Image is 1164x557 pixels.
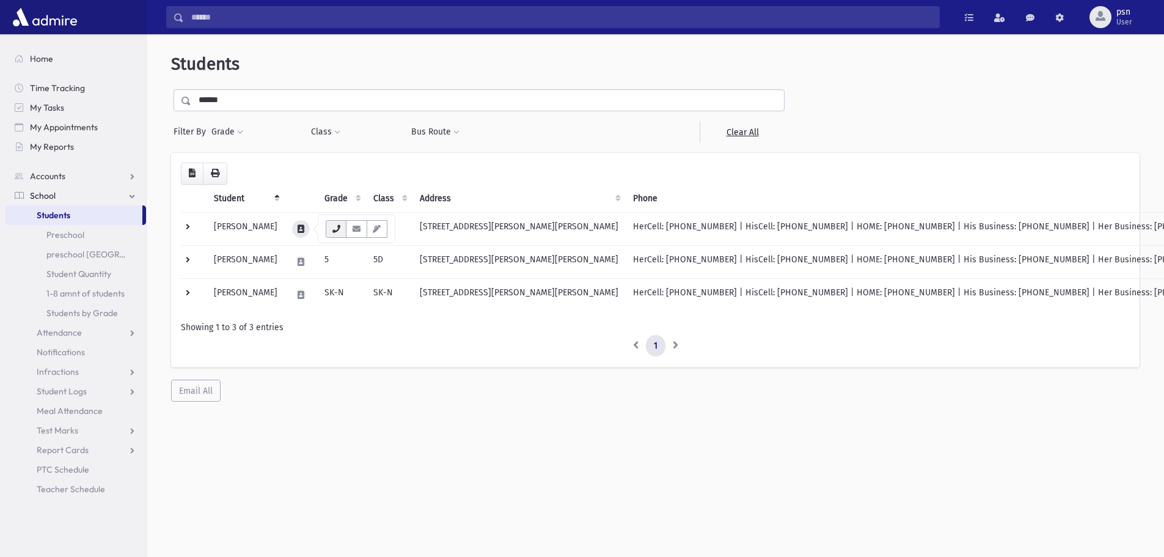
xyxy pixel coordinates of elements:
button: Grade [211,121,244,143]
button: Bus Route [411,121,460,143]
td: [STREET_ADDRESS][PERSON_NAME][PERSON_NAME] [412,278,626,311]
span: psn [1116,7,1132,17]
td: SK-N [317,278,366,311]
a: Home [5,49,146,68]
td: [PERSON_NAME] [207,245,285,278]
th: Student: activate to sort column descending [207,185,285,213]
span: Student Logs [37,386,87,397]
span: Notifications [37,347,85,358]
a: Preschool [5,225,146,245]
span: PTC Schedule [37,464,89,475]
span: Students [171,54,240,74]
td: SK-N [366,212,412,245]
a: My Reports [5,137,146,157]
div: Showing 1 to 3 of 3 entries [181,321,1130,334]
button: Email Templates [367,220,387,238]
a: preschool [GEOGRAPHIC_DATA] [5,245,146,264]
td: [PERSON_NAME] [207,212,285,245]
a: 1-8 amnt of students [5,284,146,303]
td: SK-N [366,278,412,311]
a: Teacher Schedule [5,479,146,499]
span: Report Cards [37,444,89,456]
a: Student Logs [5,382,146,401]
span: My Appointments [30,122,98,133]
a: Students [5,205,142,225]
button: Class [310,121,341,143]
button: Email All [171,380,221,402]
span: My Tasks [30,102,64,113]
button: Print [203,163,227,185]
button: CSV [181,163,203,185]
a: My Appointments [5,117,146,137]
a: Notifications [5,342,146,362]
td: 5 [317,245,366,278]
a: 1 [646,335,665,357]
span: Teacher Schedule [37,484,105,495]
td: 5D [366,245,412,278]
td: SK-N [317,212,366,245]
a: Meal Attendance [5,401,146,421]
a: School [5,186,146,205]
a: Student Quantity [5,264,146,284]
span: Accounts [30,171,65,182]
a: My Tasks [5,98,146,117]
th: Address: activate to sort column ascending [412,185,626,213]
a: Report Cards [5,440,146,460]
span: Attendance [37,327,82,338]
span: Infractions [37,366,79,377]
td: [PERSON_NAME] [207,278,285,311]
a: Time Tracking [5,78,146,98]
a: Students by Grade [5,303,146,323]
span: Students [37,210,70,221]
td: [STREET_ADDRESS][PERSON_NAME][PERSON_NAME] [412,212,626,245]
a: Clear All [700,121,785,143]
a: Infractions [5,362,146,382]
th: Class: activate to sort column ascending [366,185,412,213]
span: Test Marks [37,425,78,436]
a: PTC Schedule [5,460,146,479]
span: User [1116,17,1132,27]
td: [STREET_ADDRESS][PERSON_NAME][PERSON_NAME] [412,245,626,278]
span: Meal Attendance [37,405,103,416]
th: Grade: activate to sort column ascending [317,185,366,213]
span: School [30,190,56,201]
span: Home [30,53,53,64]
img: AdmirePro [10,5,80,29]
a: Accounts [5,166,146,186]
input: Search [184,6,939,28]
span: My Reports [30,141,74,152]
span: Time Tracking [30,83,85,94]
span: Filter By [174,125,211,138]
a: Test Marks [5,421,146,440]
a: Attendance [5,323,146,342]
